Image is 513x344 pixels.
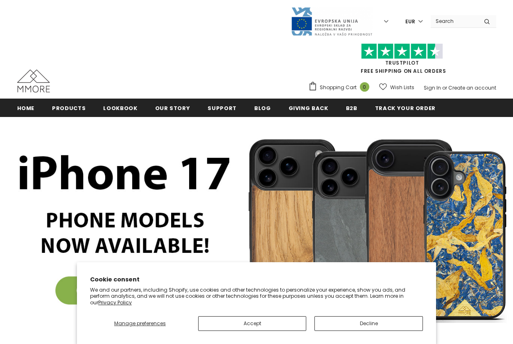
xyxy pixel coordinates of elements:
[208,104,237,112] span: support
[289,99,328,117] a: Giving back
[114,320,166,327] span: Manage preferences
[291,18,373,25] a: Javni Razpis
[289,104,328,112] span: Giving back
[254,99,271,117] a: Blog
[17,99,35,117] a: Home
[448,84,496,91] a: Create an account
[379,80,414,94] a: Wish Lists
[52,99,86,117] a: Products
[314,316,423,331] button: Decline
[385,59,419,66] a: Trustpilot
[375,104,436,112] span: Track your order
[98,299,132,306] a: Privacy Policy
[291,7,373,36] img: Javni Razpis
[442,84,447,91] span: or
[346,104,357,112] span: B2B
[103,99,137,117] a: Lookbook
[198,316,307,331] button: Accept
[424,84,441,91] a: Sign In
[405,18,415,26] span: EUR
[17,70,50,92] img: MMORE Cases
[431,15,478,27] input: Search Site
[361,43,443,59] img: Trust Pilot Stars
[52,104,86,112] span: Products
[90,275,423,284] h2: Cookie consent
[320,83,357,92] span: Shopping Cart
[103,104,137,112] span: Lookbook
[155,104,190,112] span: Our Story
[346,99,357,117] a: B2B
[360,82,369,92] span: 0
[308,47,496,74] span: FREE SHIPPING ON ALL ORDERS
[308,81,373,94] a: Shopping Cart 0
[390,83,414,92] span: Wish Lists
[90,287,423,306] p: We and our partners, including Shopify, use cookies and other technologies to personalize your ex...
[155,99,190,117] a: Our Story
[17,104,35,112] span: Home
[254,104,271,112] span: Blog
[208,99,237,117] a: support
[90,316,190,331] button: Manage preferences
[375,99,436,117] a: Track your order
